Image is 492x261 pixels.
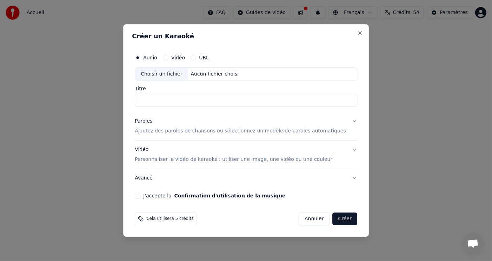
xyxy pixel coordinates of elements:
label: URL [199,55,209,60]
span: Cela utilisera 5 crédits [146,216,193,222]
button: Créer [333,213,357,225]
div: Vidéo [135,146,332,163]
label: Titre [135,86,357,91]
label: Vidéo [171,55,185,60]
h2: Créer un Karaoké [132,33,360,39]
div: Choisir un fichier [135,68,188,80]
label: Audio [143,55,157,60]
button: Annuler [299,213,330,225]
div: Paroles [135,118,152,125]
label: J'accepte la [143,193,285,198]
p: Ajoutez des paroles de chansons ou sélectionnez un modèle de paroles automatiques [135,128,346,135]
button: VidéoPersonnaliser le vidéo de karaoké : utiliser une image, une vidéo ou une couleur [135,141,357,169]
button: J'accepte la [174,193,286,198]
button: Avancé [135,169,357,187]
div: Aucun fichier choisi [188,71,242,78]
p: Personnaliser le vidéo de karaoké : utiliser une image, une vidéo ou une couleur [135,156,332,163]
button: ParolesAjoutez des paroles de chansons ou sélectionnez un modèle de paroles automatiques [135,112,357,141]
